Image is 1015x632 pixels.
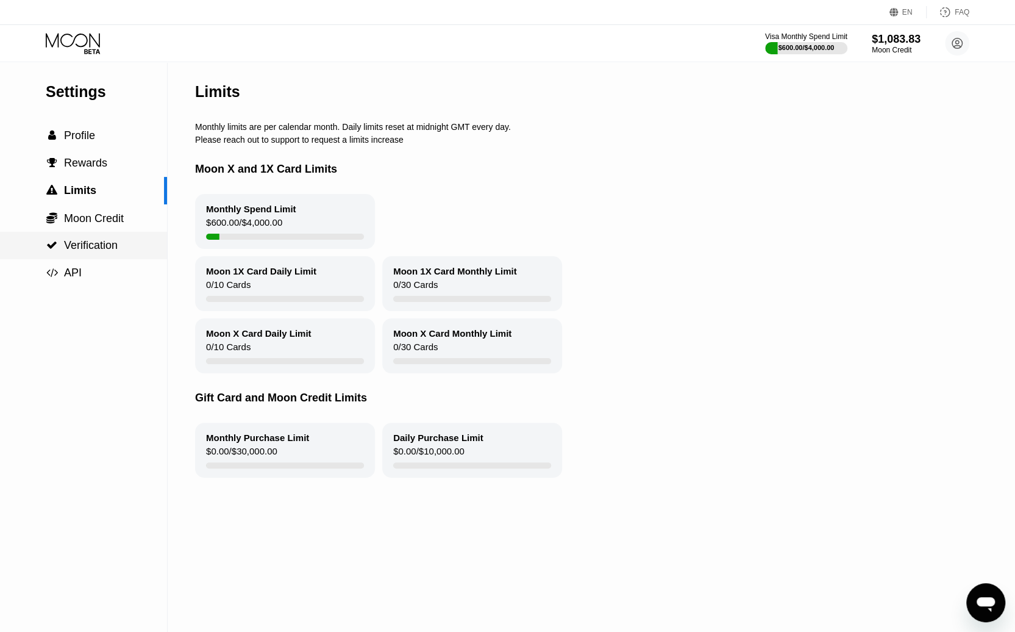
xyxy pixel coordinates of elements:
div: $1,083.83Moon Credit [872,33,921,54]
div: Moon Credit [872,46,921,54]
iframe: Button to launch messaging window, conversation in progress [966,583,1005,622]
div:  [46,212,58,224]
div: Monthly Spend Limit [206,204,296,214]
span:  [46,240,57,251]
div:  [46,130,58,141]
div: 0 / 30 Cards [393,279,438,296]
span: Moon Credit [64,212,124,224]
div: Visa Monthly Spend Limit [765,32,847,41]
div: 0 / 30 Cards [393,342,438,358]
div: $600.00 / $4,000.00 [206,217,282,234]
span:  [46,212,57,224]
span:  [48,130,56,141]
div: Monthly limits are per calendar month. Daily limits reset at midnight GMT every day. [195,122,1007,132]
div: $600.00 / $4,000.00 [778,44,834,51]
div: Limits [195,83,240,101]
div: $0.00 / $30,000.00 [206,446,277,462]
span:  [46,267,58,278]
div: Gift Card and Moon Credit Limits [195,373,1007,423]
div: Moon 1X Card Monthly Limit [393,266,517,276]
div: Daily Purchase Limit [393,433,483,443]
div: FAQ [955,8,969,16]
div: $0.00 / $10,000.00 [393,446,465,462]
div: Please reach out to support to request a limits increase [195,135,1007,145]
div: Moon X Card Daily Limit [206,328,312,339]
div: Visa Monthly Spend Limit$600.00/$4,000.00 [765,32,847,54]
div: FAQ [927,6,969,18]
div:  [46,240,58,251]
span: API [64,267,82,279]
span:  [47,157,57,168]
div:  [46,157,58,168]
div: EN [902,8,913,16]
div: Moon X Card Monthly Limit [393,328,511,339]
div: 0 / 10 Cards [206,279,251,296]
div: 0 / 10 Cards [206,342,251,358]
span: Verification [64,239,118,251]
div: Moon 1X Card Daily Limit [206,266,316,276]
span: Limits [64,184,96,196]
span: Profile [64,129,95,142]
div: $1,083.83 [872,33,921,46]
span:  [46,185,57,196]
div:  [46,185,58,196]
span: Rewards [64,157,107,169]
div: EN [889,6,927,18]
div: Settings [46,83,167,101]
div: Moon X and 1X Card Limits [195,145,1007,194]
div: Monthly Purchase Limit [206,433,309,443]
